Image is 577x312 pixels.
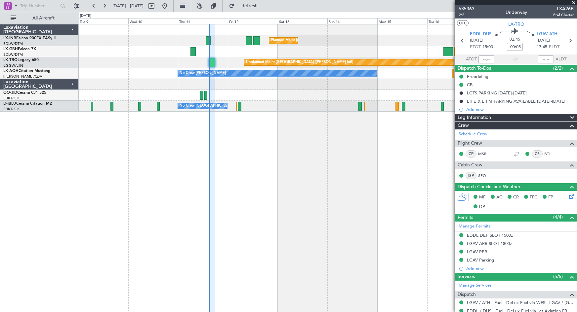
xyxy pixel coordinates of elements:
div: Sat 13 [278,18,328,24]
div: LGAV Parking [467,257,494,263]
span: LX-GBH [3,47,18,51]
span: D-IBLU [3,102,16,106]
div: CB [467,82,473,87]
span: All Aircraft [17,16,70,20]
span: Services [458,273,475,281]
input: --:-- [478,55,494,63]
span: OO-JID [3,91,17,95]
a: LX-INBFalcon 900EX EASy II [3,36,56,40]
a: D-IBLUCessna Citation M2 [3,102,52,106]
span: [DATE] [470,37,483,44]
span: ETOT [470,44,481,51]
span: LX-INB [3,36,16,40]
span: [DATE] - [DATE] [112,3,144,9]
span: Refresh [236,4,264,8]
a: MSR [478,151,493,157]
div: Planned Maint [GEOGRAPHIC_DATA] ([GEOGRAPHIC_DATA]) [271,36,375,46]
div: LGAV PPR [467,249,487,255]
div: LGTS PARKING [DATE]-[DATE] [467,90,527,96]
span: EDDL DUS [470,31,491,38]
div: Wed 10 [128,18,178,24]
a: Manage Permits [459,223,491,230]
div: Add new [466,107,574,112]
div: Fri 12 [228,18,278,24]
span: Dispatch Checks and Weather [458,183,520,191]
div: LGAV ARR SLOT 1800z [467,241,512,246]
button: Refresh [226,1,266,11]
div: Add new [466,266,574,271]
div: [DATE] [80,13,91,19]
div: Underway [506,9,527,16]
div: CS [532,150,543,157]
span: AC [496,194,502,201]
span: Leg Information [458,114,491,121]
span: Flight Crew [458,140,482,147]
a: LX-GBHFalcon 7X [3,47,36,51]
a: LGAV / ATH - Fuel - DeLux Fuel via WFS - LGAV / [GEOGRAPHIC_DATA] [467,300,574,305]
a: EBKT/KJK [3,96,20,101]
div: Mon 15 [377,18,427,24]
span: ATOT [466,56,477,63]
div: Unplanned Maint [GEOGRAPHIC_DATA] ([PERSON_NAME] Intl) [246,57,353,67]
a: SPO [478,173,493,179]
span: 02:45 [510,36,520,43]
a: Manage Services [459,282,492,289]
span: 2/5 [459,12,474,18]
a: LX-AOACitation Mustang [3,69,51,73]
button: UTC [457,20,469,26]
span: Pref Charter [553,12,574,18]
span: Cabin Crew [458,161,482,169]
div: Sun 14 [327,18,377,24]
span: [DATE] [537,37,550,44]
span: LX-TRO [508,21,524,28]
a: EDLW/DTM [3,52,23,57]
span: Dispatch [458,291,476,298]
div: ISP [466,172,476,179]
a: EDLW/DTM [3,41,23,46]
a: [PERSON_NAME]/QSA [3,74,42,79]
span: FFC [530,194,537,201]
div: Tue 16 [427,18,477,24]
span: MF [479,194,485,201]
span: (5/5) [553,273,563,280]
div: Tue 9 [78,18,128,24]
span: Crew [458,122,469,129]
a: LX-TROLegacy 650 [3,58,39,62]
span: LGAV ATH [537,31,557,38]
span: DP [479,204,485,210]
a: EGGW/LTN [3,63,23,68]
span: Permits [458,214,473,222]
span: ALDT [556,56,566,63]
span: ELDT [549,44,559,51]
span: 535363 [459,5,474,12]
span: Dispatch To-Dos [458,65,491,72]
a: OO-JIDCessna CJ1 525 [3,91,46,95]
div: CP [466,150,476,157]
a: BTL [544,151,559,157]
span: LX-AOA [3,69,19,73]
span: 15:00 [482,44,493,51]
span: FP [548,194,553,201]
span: (2/2) [553,65,563,72]
button: All Aircraft [7,13,72,23]
span: CR [513,194,519,201]
div: LTFE & LTFM PARKING AVAILABLE [DATE]-[DATE] [467,98,565,104]
div: No Crew [GEOGRAPHIC_DATA] ([GEOGRAPHIC_DATA] National) [180,101,290,111]
div: Prebriefing [467,74,488,79]
input: Trip Number [20,1,58,11]
span: LXA26B [553,5,574,12]
span: 17:45 [537,44,547,51]
a: EBKT/KJK [3,107,20,112]
span: (4/4) [553,214,563,221]
span: LX-TRO [3,58,18,62]
div: EDDL DEP SLOT 1500z [467,232,513,238]
div: Thu 11 [178,18,228,24]
a: Schedule Crew [459,131,487,138]
div: No Crew [PERSON_NAME] [180,68,226,78]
